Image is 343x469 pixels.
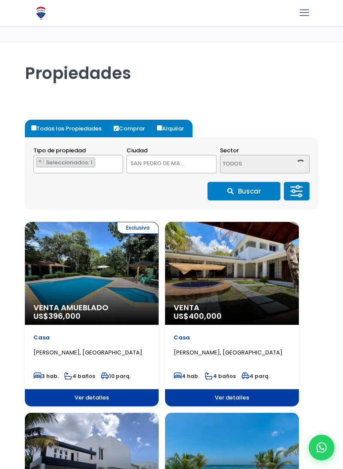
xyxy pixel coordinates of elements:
span: Sector [220,146,239,154]
button: Buscar [208,182,280,200]
label: Alquilar [155,120,193,137]
p: Casa [33,333,150,342]
span: 4 baños [205,372,236,380]
label: Comprar [111,120,153,137]
button: Remove item [36,158,44,165]
span: Venta Amueblado [33,303,150,312]
label: Todas las Propiedades [29,120,110,137]
span: US$ [174,311,222,321]
img: Logo de REMAX [33,6,48,21]
span: Exclusiva [117,222,159,234]
span: US$ [33,311,81,321]
input: Alquilar [157,125,162,130]
p: Casa [174,333,290,342]
span: 3 hab. [33,372,59,380]
span: SAN PEDRO DE MACORÍS [126,155,216,173]
li: CASA [36,157,95,167]
span: × [38,158,42,165]
h1: Propiedades [25,43,318,83]
textarea: Search [34,155,38,174]
span: 10 parq. [101,372,131,380]
span: × [204,161,208,168]
span: [PERSON_NAME], [GEOGRAPHIC_DATA] [33,348,142,357]
a: Exclusiva Venta Amueblado US$396,000 Casa [PERSON_NAME], [GEOGRAPHIC_DATA] 3 hab. 4 baños 10 parq... [25,222,159,406]
span: Seleccionados: 1 [45,158,95,166]
span: 4 hab. [174,372,199,380]
span: 400,000 [189,311,222,321]
span: Venta [174,303,290,312]
a: mobile menu [297,6,312,20]
span: Ver detalles [25,389,159,406]
span: Tipo de propiedad [33,146,86,154]
input: Comprar [114,126,119,131]
span: 4 parq. [241,372,270,380]
span: [PERSON_NAME], [GEOGRAPHIC_DATA] [174,348,283,357]
textarea: Search [220,155,293,174]
button: Remove all items [114,157,118,166]
span: 396,000 [48,311,81,321]
span: × [114,158,118,165]
span: Ver detalles [165,389,299,406]
button: Remove all items [196,157,208,171]
span: SAN PEDRO DE MACORÍS [127,157,195,169]
span: 4 baños [64,372,95,380]
a: Venta US$400,000 Casa [PERSON_NAME], [GEOGRAPHIC_DATA] 4 hab. 4 baños 4 parq. Ver detalles [165,222,299,406]
span: Ciudad [126,146,147,154]
input: Todas las Propiedades [31,125,36,130]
